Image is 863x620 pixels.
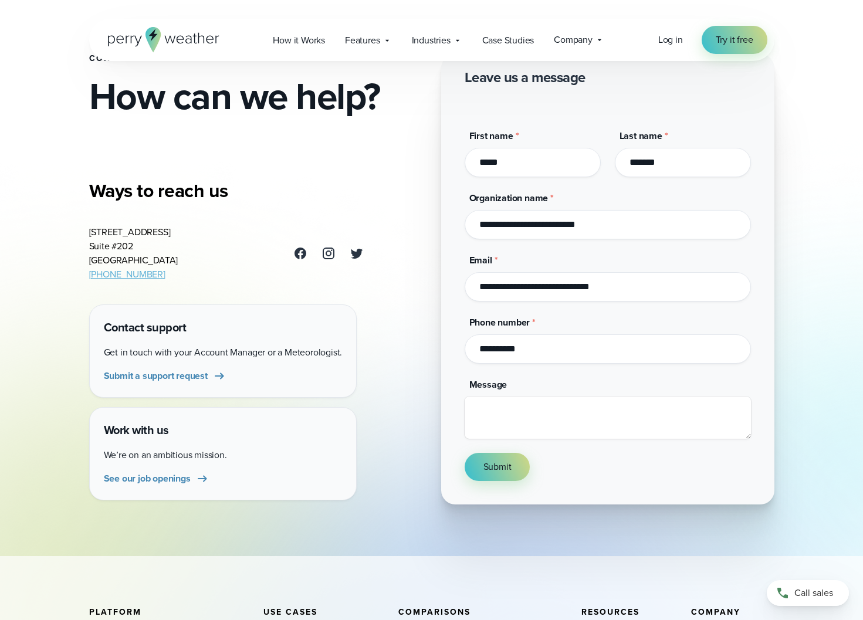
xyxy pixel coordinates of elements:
[691,606,740,618] span: Company
[469,191,549,205] span: Organization name
[104,345,343,360] p: Get in touch with your Account Manager or a Meteorologist.
[482,33,534,48] span: Case Studies
[273,33,325,48] span: How it Works
[465,68,586,87] h2: Leave us a message
[767,580,849,606] a: Call sales
[483,460,512,474] span: Submit
[412,33,451,48] span: Industries
[398,606,471,618] span: Comparisons
[472,28,544,52] a: Case Studies
[658,33,683,46] span: Log in
[89,54,422,63] h1: Contact Us
[89,77,422,115] h2: How can we help?
[465,453,530,481] button: Submit
[469,378,507,391] span: Message
[89,179,364,202] h3: Ways to reach us
[263,28,335,52] a: How it Works
[104,369,226,383] a: Submit a support request
[620,129,662,143] span: Last name
[469,129,513,143] span: First name
[658,33,683,47] a: Log in
[104,369,208,383] span: Submit a support request
[794,586,833,600] span: Call sales
[716,33,753,47] span: Try it free
[702,26,767,54] a: Try it free
[554,33,593,47] span: Company
[104,422,343,439] h4: Work with us
[89,267,165,281] a: [PHONE_NUMBER]
[104,472,191,486] span: See our job openings
[104,319,343,336] h4: Contact support
[581,606,639,618] span: Resources
[104,448,343,462] p: We’re on an ambitious mission.
[89,225,178,282] address: [STREET_ADDRESS] Suite #202 [GEOGRAPHIC_DATA]
[469,253,492,267] span: Email
[345,33,380,48] span: Features
[89,606,141,618] span: Platform
[469,316,530,329] span: Phone number
[263,606,317,618] span: Use Cases
[104,472,209,486] a: See our job openings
